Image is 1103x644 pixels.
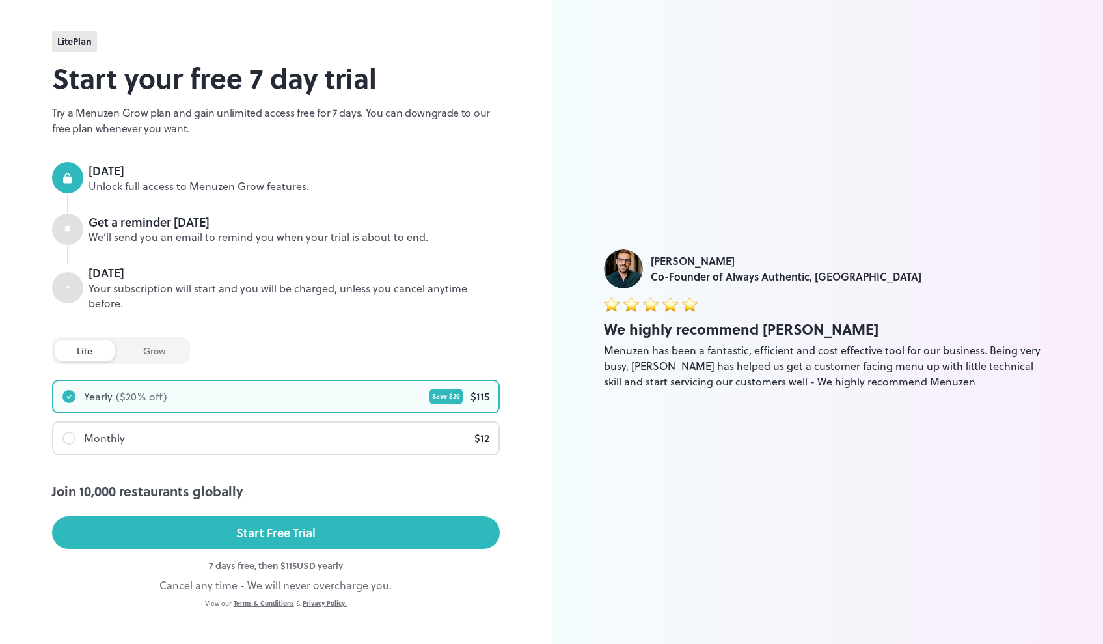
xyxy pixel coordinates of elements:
div: grow [121,340,187,361]
button: Start Free Trial [52,516,500,549]
div: Cancel any time - We will never overcharge you. [52,578,500,593]
div: We highly recommend [PERSON_NAME] [604,318,1052,340]
div: Yearly [84,389,113,404]
div: Your subscription will start and you will be charged, unless you cancel anytime before. [89,281,500,311]
img: star [643,296,659,312]
div: $ 12 [474,430,489,446]
div: Co-Founder of Always Authentic, [GEOGRAPHIC_DATA] [651,269,921,285]
h2: Start your free 7 day trial [52,57,500,98]
div: ($ 20 % off) [116,389,167,404]
div: [DATE] [89,162,500,179]
div: Save $ 29 [429,389,463,404]
div: Join 10,000 restaurants globally [52,481,500,501]
div: lite [55,340,115,361]
img: Jade Hajj [604,249,643,288]
img: star [623,296,639,312]
a: Privacy Policy. [303,598,347,608]
div: Unlock full access to Menuzen Grow features. [89,179,500,194]
div: View our & [52,598,500,608]
div: Start Free Trial [236,523,316,542]
div: Menuzen has been a fantastic, efficient and cost effective tool for our business. Being very busy... [604,343,1052,389]
img: star [662,296,678,312]
div: Get a reminder [DATE] [89,214,500,231]
div: 7 days free, then $ 115 USD yearly [52,559,500,572]
div: Monthly [84,430,125,446]
div: $ 115 [470,389,489,404]
a: Terms & Conditions [234,598,294,608]
div: [PERSON_NAME] [651,253,921,269]
img: star [604,296,620,312]
span: lite Plan [57,35,92,48]
img: star [682,296,698,312]
p: Try a Menuzen Grow plan and gain unlimited access free for 7 days. You can downgrade to our free ... [52,105,500,136]
div: [DATE] [89,264,500,281]
div: We’ll send you an email to remind you when your trial is about to end. [89,230,500,245]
